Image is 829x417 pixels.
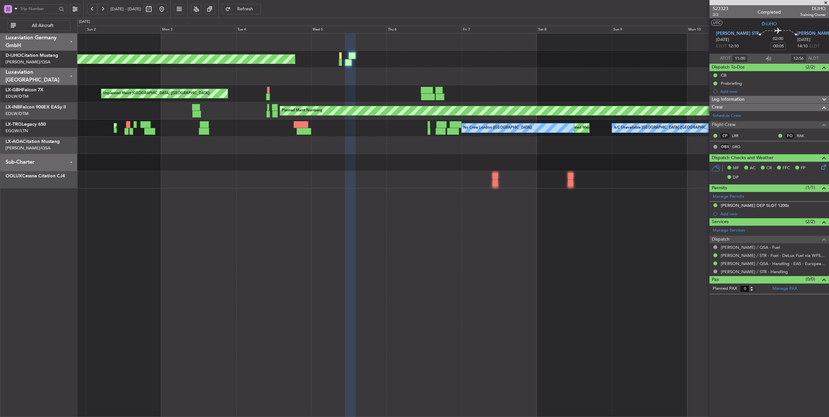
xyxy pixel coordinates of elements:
div: Tue 4 [236,26,311,33]
span: Crew [712,104,723,111]
span: DP [733,174,739,181]
input: --:-- [732,55,748,62]
a: EGGW/LTN [6,128,28,134]
div: Mon 10 [687,26,762,33]
input: Trip Number [20,4,57,14]
input: --:-- [791,55,806,62]
a: EDLW/DTM [6,111,29,117]
button: All Aircraft [7,20,70,31]
div: Add new [720,89,826,94]
a: [PERSON_NAME] / STR - Handling [721,269,788,274]
span: Dispatch [712,236,730,243]
div: Planned Maint Nurnberg [282,106,322,116]
a: [PERSON_NAME]/QSA [6,59,50,65]
div: Thu 6 [387,26,462,33]
label: Planned PAX [713,285,737,292]
div: CP [720,132,730,139]
span: Leg Information [712,96,745,103]
div: Prebriefing [721,81,742,86]
span: Dispatch To-Dos [712,64,745,71]
a: [PERSON_NAME]/QSA [6,145,50,151]
div: Wed 5 [311,26,386,33]
div: Sun 9 [612,26,687,33]
span: LX-INB [6,105,20,109]
a: LRR [732,133,746,139]
span: ATOT [720,55,731,62]
span: DIJHO [800,5,826,12]
div: A/C Unavailable [GEOGRAPHIC_DATA] ([GEOGRAPHIC_DATA]) [614,123,719,133]
a: Schedule Crew [713,113,741,119]
div: No Crew London ([GEOGRAPHIC_DATA]) [463,123,532,133]
div: CB [721,72,726,78]
span: Refresh [232,7,259,11]
span: ALDT [808,55,819,62]
div: [DATE] [79,19,90,25]
span: MF [733,165,739,171]
span: AC [750,165,756,171]
a: LX-TROLegacy 650 [6,122,46,127]
span: Training Owner [800,12,826,18]
span: (1/1) [806,184,815,191]
div: [PERSON_NAME] DEP SLOT 1200z [721,203,789,208]
button: Refresh [222,4,261,14]
div: Unplanned Maint [GEOGRAPHIC_DATA] ([GEOGRAPHIC_DATA]) [103,89,210,98]
span: 12:10 [728,43,739,50]
div: OBX [720,143,730,150]
a: EDLW/DTM [6,94,29,99]
span: D-IJHO [6,53,21,58]
span: FP [801,165,806,171]
div: Fri 7 [462,26,537,33]
a: Manage Permits [713,194,744,200]
a: RAK [797,133,811,139]
span: (2/2) [806,218,815,225]
a: Manage PAX [772,285,797,292]
span: 523323 [713,5,728,12]
span: ETOT [716,43,727,50]
a: LX-INBFalcon 900EX EASy II [6,105,66,109]
div: FO [784,132,795,139]
a: Manage Services [713,227,745,234]
span: ELDT [809,43,820,50]
div: Add new [720,211,826,217]
a: [PERSON_NAME] / STR - Fuel - DeLux Fuel via WFS - [PERSON_NAME] / STR [721,253,826,258]
span: Flight Crew [712,121,736,129]
a: OOLUXCessna Citation CJ4 [6,174,65,178]
a: GRO [732,144,746,150]
span: 14:10 [797,43,808,50]
div: Unplanned Maint [GEOGRAPHIC_DATA] ([GEOGRAPHIC_DATA]) [116,123,223,133]
span: [DATE] [797,37,810,43]
a: LX-AOACitation Mustang [6,139,60,144]
div: Mon 3 [161,26,236,33]
span: LX-GBH [6,88,22,92]
span: CR [766,165,772,171]
span: (0/0) [806,276,815,283]
button: UTC [711,20,722,26]
span: Permits [712,184,727,192]
span: All Aircraft [17,23,68,28]
span: D-IJHO [762,20,777,27]
a: [PERSON_NAME] / QSA - Handling - EAS - European Aviation School [721,261,826,266]
span: Services [712,218,729,226]
div: Sun 2 [86,26,161,33]
span: [PERSON_NAME] STR [716,31,759,37]
div: Completed [758,9,781,16]
a: [PERSON_NAME] / QSA - Fuel [721,245,780,250]
span: LX-TRO [6,122,22,127]
span: Pax [712,276,719,284]
span: [DATE] - [DATE] [110,6,141,12]
div: Sat 8 [537,26,612,33]
span: LX-AOA [6,139,23,144]
span: OOLUX [6,174,22,178]
span: FFC [783,165,790,171]
a: D-IJHOCitation Mustang [6,53,58,58]
span: Dispatch Checks and Weather [712,154,773,162]
span: 2/2 [713,12,728,18]
span: (2/2) [806,64,815,70]
span: 02:00 [773,36,783,42]
a: LX-GBHFalcon 7X [6,88,44,92]
span: [DATE] [716,37,729,43]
